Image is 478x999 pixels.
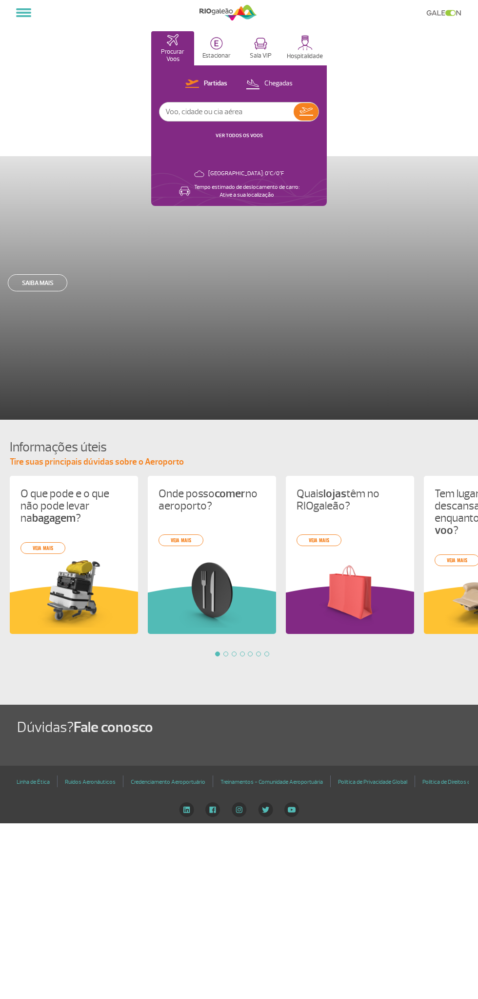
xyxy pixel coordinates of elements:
p: Tempo estimado de deslocamento de carro: Ative a sua localização [194,183,299,199]
img: carParkingHome.svg [210,37,223,50]
img: YouTube [284,802,299,817]
img: card%20informa%C3%A7%C3%B5es%208.png [159,558,265,628]
p: Hospitalidade [287,53,323,60]
strong: comer [215,487,245,501]
img: LinkedIn [179,802,194,817]
a: VER TODOS OS VOOS [216,132,263,139]
img: hospitality.svg [298,35,313,50]
p: O que pode e o que não pode levar na ? [20,488,127,524]
img: Facebook [205,802,220,817]
img: roxoInformacoesUteis.svg [286,586,414,634]
a: veja mais [159,534,203,546]
p: Quais têm no RIOgaleão? [297,488,403,512]
p: Estacionar [202,52,231,60]
a: Política de Privacidade Global [338,775,407,789]
button: Chegadas [243,78,296,90]
button: Sala VIP [239,31,282,65]
img: Instagram [232,802,247,817]
a: Ruídos Aeronáuticos [65,775,116,789]
img: vipRoom.svg [254,38,267,50]
p: Procurar Voos [156,48,189,63]
img: verdeInformacoesUteis.svg [148,586,276,634]
img: Twitter [258,802,273,817]
p: Chegadas [264,79,293,88]
p: Sala VIP [250,52,272,60]
button: Hospitalidade [283,31,327,65]
button: Procurar Voos [151,31,194,65]
span: Fale conosco [74,718,153,736]
img: airplaneHomeActive.svg [167,34,179,46]
a: Linha de Ética [17,775,50,789]
strong: bagagem [32,511,76,525]
h1: Dúvidas? [17,718,478,737]
strong: lojas [323,487,346,501]
h4: Informações úteis [10,438,478,456]
img: amareloInformacoesUteis.svg [10,586,138,634]
button: Partidas [182,78,230,90]
a: Saiba mais [8,274,67,291]
a: veja mais [297,534,341,546]
p: Partidas [204,79,227,88]
a: Treinamentos - Comunidade Aeroportuária [220,775,323,789]
button: VER TODOS OS VOOS [213,132,266,140]
p: [GEOGRAPHIC_DATA]: 0°C/0°F [208,170,284,178]
a: Credenciamento Aeroportuário [131,775,205,789]
p: Tire suas principais dúvidas sobre o Aeroporto [10,456,478,468]
img: card%20informa%C3%A7%C3%B5es%201.png [20,558,127,628]
img: card%20informa%C3%A7%C3%B5es%206.png [297,558,403,628]
p: Onde posso no aeroporto? [159,488,265,512]
input: Voo, cidade ou cia aérea [159,102,294,121]
a: veja mais [20,542,65,554]
button: Estacionar [195,31,238,65]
